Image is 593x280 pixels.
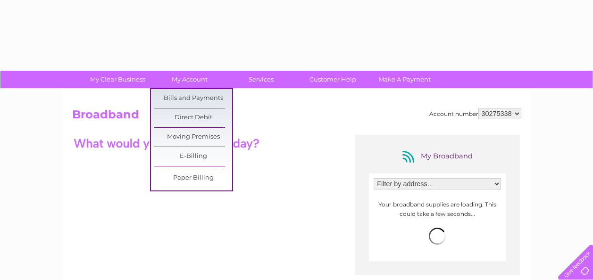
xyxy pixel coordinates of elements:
a: E-Billing [154,147,232,166]
a: Customer Help [294,71,372,88]
a: Services [222,71,300,88]
a: Direct Debit [154,108,232,127]
h2: Broadband [72,108,521,126]
a: My Clear Business [79,71,157,88]
img: loading [429,228,446,245]
div: Account number [429,108,521,119]
a: Bills and Payments [154,89,232,108]
a: Paper Billing [154,169,232,188]
a: My Account [150,71,228,88]
div: My Broadband [400,149,475,164]
a: Make A Payment [366,71,443,88]
a: Moving Premises [154,128,232,147]
p: Your broadband supplies are loading. This could take a few seconds... [374,200,501,218]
